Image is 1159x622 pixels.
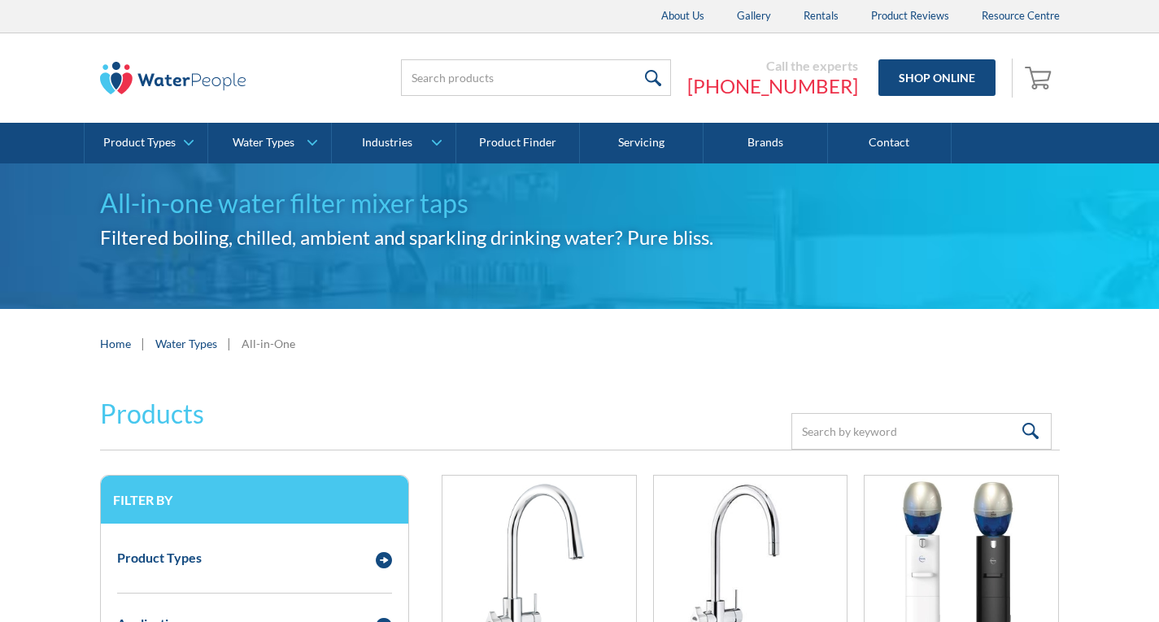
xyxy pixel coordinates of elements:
h1: All-in-one water filter mixer taps [100,184,1060,223]
a: Product Types [85,123,207,163]
a: Industries [332,123,455,163]
a: [PHONE_NUMBER] [687,74,858,98]
a: Contact [828,123,952,163]
input: Search by keyword [791,413,1052,450]
a: Water Types [208,123,331,163]
div: | [225,333,233,353]
h2: Filtered boiling, chilled, ambient and sparkling drinking water? Pure bliss. [100,223,1060,252]
a: Product Finder [456,123,580,163]
a: Home [100,335,131,352]
img: The Water People [100,62,246,94]
a: Open empty cart [1021,59,1060,98]
a: Water Types [155,335,217,352]
a: Shop Online [878,59,996,96]
div: Call the experts [687,58,858,74]
div: All-in-One [242,335,295,352]
h3: Filter by [113,492,396,507]
div: Product Types [117,548,202,568]
a: Servicing [580,123,704,163]
h2: Products [100,394,204,433]
div: Water Types [233,136,294,150]
div: Product Types [103,136,176,150]
img: shopping cart [1025,64,1056,90]
a: Brands [704,123,827,163]
input: Search products [401,59,671,96]
div: | [139,333,147,353]
div: Industries [362,136,412,150]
